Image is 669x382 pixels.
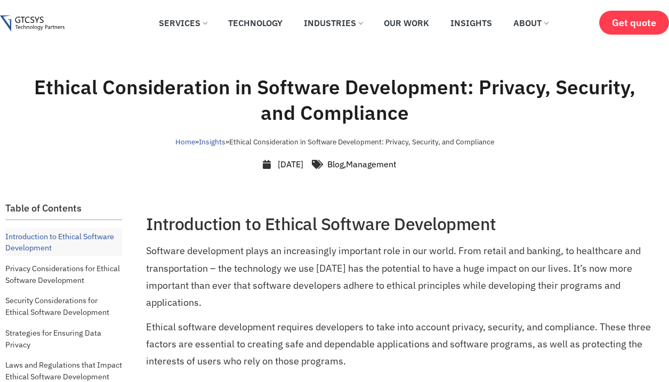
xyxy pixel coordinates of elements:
[175,137,494,147] span: » »
[603,315,669,366] iframe: chat widget
[327,159,397,169] span: ,
[220,11,291,35] a: Technology
[146,319,661,370] p: Ethical software development requires developers to take into account privacy, security, and comp...
[151,11,215,35] a: Services
[612,17,656,28] span: Get quote
[296,11,370,35] a: Industries
[229,137,494,147] span: Ethical Consideration in Software Development: Privacy, Security, and Compliance
[5,260,122,288] a: Privacy Considerations for Ethical Software Development
[599,11,669,35] a: Get quote
[376,11,437,35] a: Our Work
[5,292,122,320] a: Security Considerations for Ethical Software Development
[505,11,556,35] a: About
[5,228,122,256] a: Introduction to Ethical Software Development
[278,159,303,169] time: [DATE]
[5,324,122,353] a: Strategies for Ensuring Data Privacy
[34,75,636,126] h1: Ethical Consideration in Software Development: Privacy, Security, and Compliance
[146,214,661,234] h2: Introduction to Ethical Software Development
[327,159,344,169] a: Blog
[346,159,397,169] a: Management
[199,137,225,147] a: Insights
[442,11,500,35] a: Insights
[146,242,661,311] p: Software development plays an increasingly important role in our world. From retail and banking, ...
[175,137,195,147] a: Home
[5,202,122,214] h2: Table of Contents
